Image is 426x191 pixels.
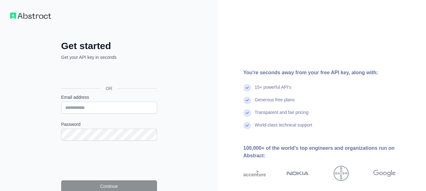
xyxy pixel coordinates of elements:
img: check mark [243,122,251,129]
iframe: reCAPTCHA [61,148,157,173]
label: Password [61,121,157,127]
img: bayer [334,166,349,181]
div: Transparent and fair pricing [255,109,309,122]
div: 15+ powerful API's [255,84,291,97]
div: 100,000+ of the world's top engineers and organizations run on Abstract: [243,144,416,160]
div: Generous free plans [255,97,295,109]
img: accenture [243,166,266,181]
div: You're seconds away from your free API key, along with: [243,69,416,76]
img: check mark [243,97,251,104]
div: World-class technical support [255,122,312,134]
img: check mark [243,109,251,117]
label: Email address [61,94,157,100]
p: Get your API key in seconds [61,54,157,60]
img: google [373,166,396,181]
img: Workflow [10,13,51,19]
img: check mark [243,84,251,92]
span: OR [101,85,117,92]
img: nokia [287,166,309,181]
iframe: Кнопка "Войти с аккаунтом Google" [58,67,159,81]
h2: Get started [61,40,157,52]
